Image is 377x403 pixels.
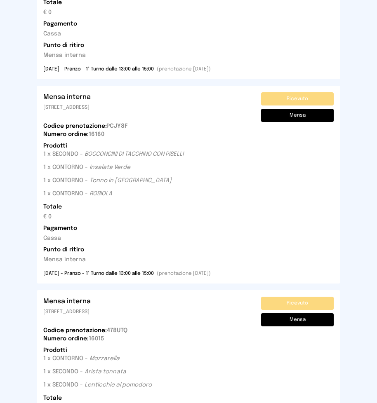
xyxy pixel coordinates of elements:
[90,176,172,185] div: Tonno in [GEOGRAPHIC_DATA]
[157,271,211,276] span: (prenotazione [DATE])
[85,368,126,376] div: Arista tonnata
[43,203,334,211] span: Totale
[85,150,184,158] div: BOCCONCINI DI TACCHINO CON PISELLI
[261,313,334,326] button: Mensa
[43,105,90,110] span: [STREET_ADDRESS]
[85,176,88,185] span: -
[43,123,106,129] span: Codice prenotazione:
[43,368,78,376] div: 1 x SECONDO
[43,336,104,342] span: 16015
[80,381,83,389] span: -
[43,271,154,276] span: [DATE] - Pranzo - 1° Turno dalle 13:00 alle 15:00
[80,368,83,376] span: -
[43,394,334,402] span: Totale
[90,163,130,171] div: Insalata Verde
[261,92,334,105] button: Ricevuto
[43,326,334,335] span: 478UTQ
[85,381,152,389] div: Lenticchie al pomodoro
[43,328,107,333] span: Codice prenotazione:
[85,190,88,198] span: -
[43,131,89,137] span: Numero ordine:
[43,354,83,363] div: 1 x CONTORNO
[43,255,334,264] div: Mensa interna
[43,30,334,38] p: Cassa
[43,51,334,59] div: Mensa interna
[85,354,88,363] span: -
[43,131,104,137] span: 16160
[43,381,78,389] div: 1 x SECONDO
[90,354,120,363] div: Mozzarella
[43,122,334,130] span: PCJY8F
[43,234,334,242] p: Cassa
[43,8,334,16] div: € 0
[43,163,83,171] div: 1 x CONTORNO
[43,336,89,342] span: Numero ordine:
[80,150,83,158] span: -
[261,109,334,122] button: Mensa
[43,190,83,198] div: 1 x CONTORNO
[43,150,78,158] div: 1 x SECONDO
[85,163,88,171] span: -
[43,224,334,232] span: Pagamento
[43,347,67,353] span: Prodotti
[43,92,91,102] span: Mensa interna
[43,309,90,314] span: [STREET_ADDRESS]
[43,20,334,28] span: Pagamento
[43,297,91,307] span: Mensa interna
[43,246,334,254] span: Punto di ritiro
[43,213,334,221] div: € 0
[43,41,334,49] span: Punto di ritiro
[43,176,83,185] div: 1 x CONTORNO
[43,143,67,149] span: Prodotti
[90,190,112,198] div: ROBIOLA
[261,297,334,310] button: Ricevuto
[157,67,211,72] span: (prenotazione [DATE])
[43,67,154,72] span: [DATE] - Pranzo - 1° Turno dalle 13:00 alle 15:00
